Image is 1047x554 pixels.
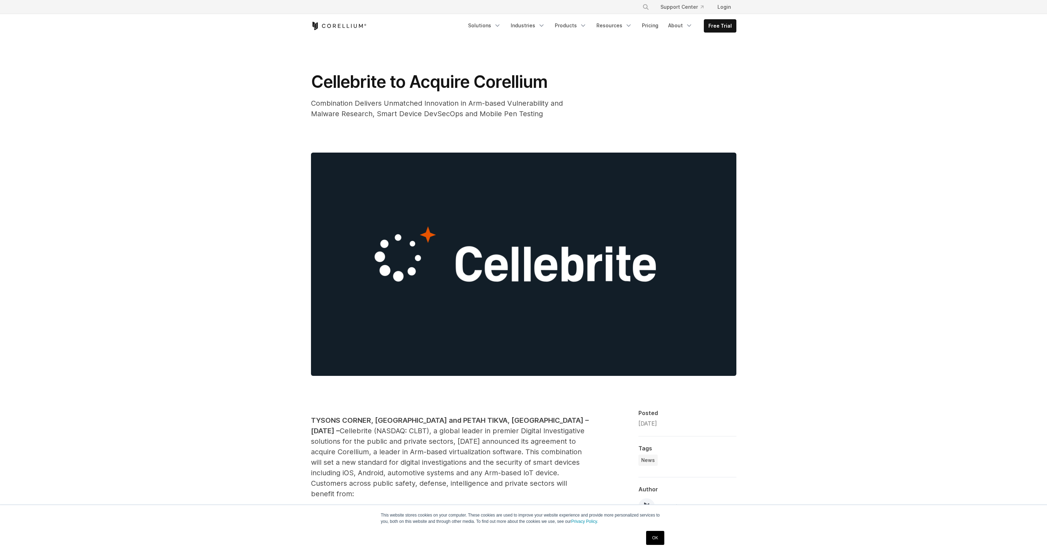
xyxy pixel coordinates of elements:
a: Resources [592,19,636,32]
div: Corellium [659,503,686,511]
span: Combination Delivers Unmatched Innovation in Arm-based Vulnerability and Malware Research, Smart ... [311,99,563,118]
a: Support Center [655,1,709,13]
p: This website stores cookies on your computer. These cookies are used to improve your website expe... [381,512,666,525]
span: Cellebrite (NASDAQ: CLBT), a global leader in premier Digital Investigative solutions for the pub... [311,427,585,498]
a: Corellium Home [311,22,367,30]
a: Solutions [464,19,505,32]
span: TYSONS CORNER, [GEOGRAPHIC_DATA] and PETAH TIKVA, [GEOGRAPHIC_DATA] – [DATE] – [311,416,589,435]
a: Industries [507,19,549,32]
button: Search [639,1,652,13]
a: Privacy Policy. [571,519,598,524]
span: News [641,457,655,464]
a: OK [646,531,664,545]
a: News [638,455,658,466]
img: Cellebrite to Acquire Corellium [311,153,736,376]
a: Products [551,19,591,32]
a: About [664,19,697,32]
div: Tags [638,445,736,452]
div: Navigation Menu [634,1,736,13]
span: Cellebrite to Acquire Corellium [311,71,547,92]
a: Pricing [638,19,663,32]
div: Posted [638,409,736,416]
a: Login [712,1,736,13]
div: Navigation Menu [464,19,736,33]
div: Author [638,486,736,493]
span: [DATE] [638,420,657,427]
a: Free Trial [704,20,736,32]
img: Corellium [638,498,655,515]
